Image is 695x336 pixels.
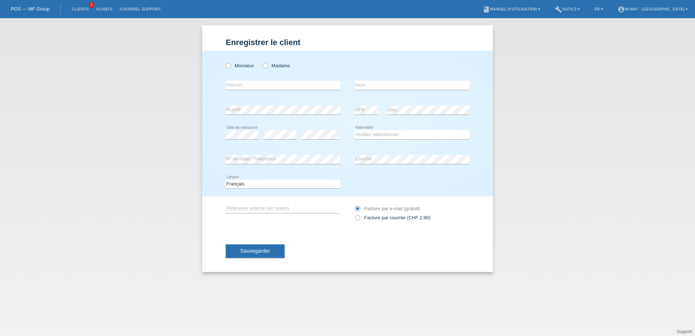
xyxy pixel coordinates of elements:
a: bookManuel d’utilisation ▾ [479,7,544,11]
label: Madame [262,63,290,68]
a: Achats [92,7,116,11]
a: Support [677,329,692,334]
span: 1 [89,2,95,8]
i: account_circle [618,6,625,13]
a: FR ▾ [591,7,607,11]
button: Sauvegarder [226,244,285,258]
a: buildOutils ▾ [551,7,583,11]
h1: Enregistrer le client [226,38,469,47]
a: Clients [68,7,92,11]
a: Courriel Support [116,7,164,11]
input: Facture par courrier (CHF 2.90) [355,215,359,224]
input: Facture par e-mail (gratuit) [355,206,359,215]
span: Sauvegarder [240,248,270,254]
label: Facture par courrier (CHF 2.90) [355,215,430,220]
a: POS — MF Group [11,6,49,12]
input: Monsieur [226,63,230,68]
input: Madame [262,63,267,68]
label: Facture par e-mail (gratuit) [355,206,420,211]
i: book [483,6,490,13]
label: Monsieur [226,63,254,68]
i: build [555,6,562,13]
a: account_circlem-way - [GEOGRAPHIC_DATA] ▾ [614,7,691,11]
